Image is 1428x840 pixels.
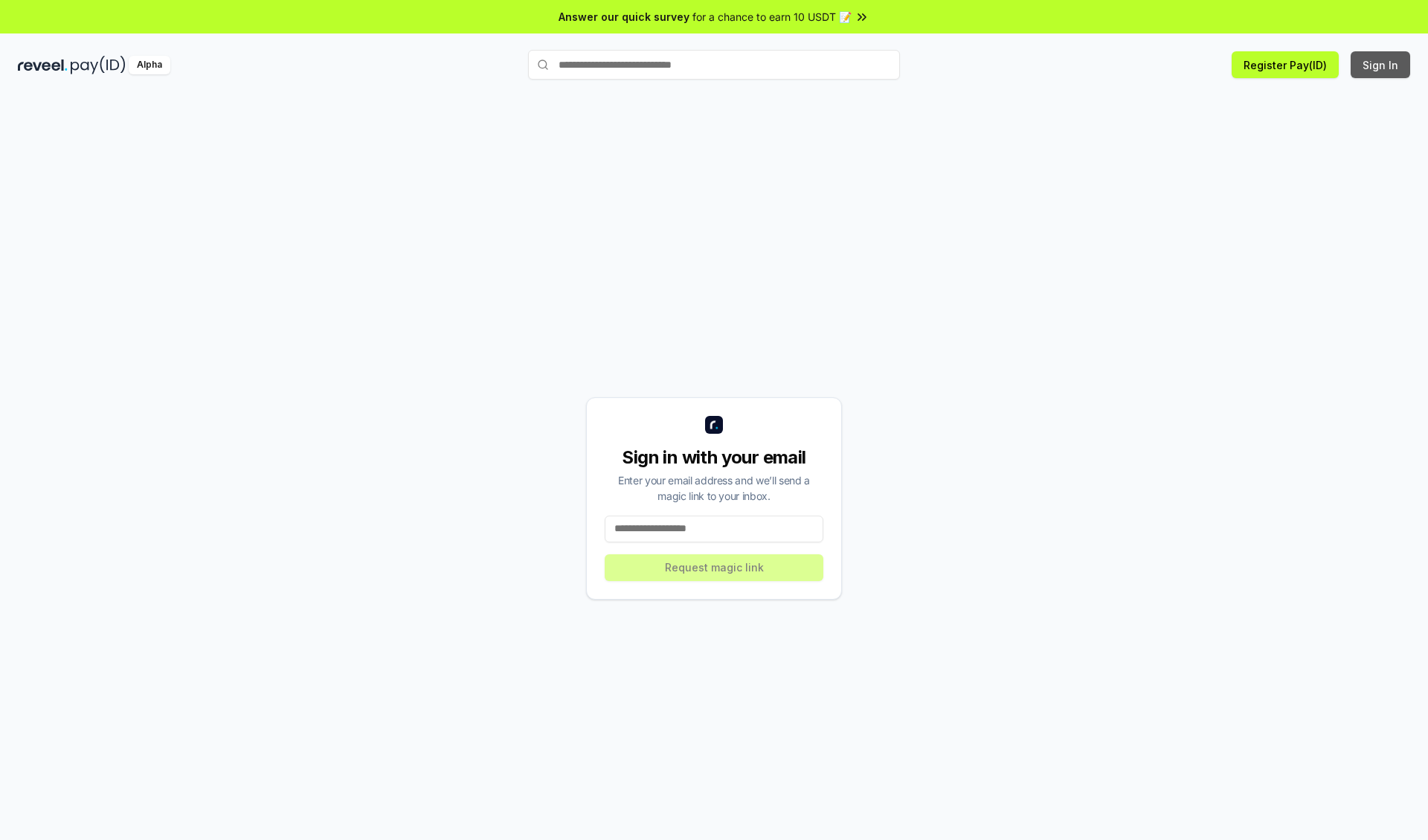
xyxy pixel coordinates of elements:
[71,56,126,74] img: pay_id
[559,9,689,25] span: Answer our quick survey
[129,56,170,74] div: Alpha
[1232,51,1339,78] button: Register Pay(ID)
[18,56,68,74] img: reveel_dark
[1351,51,1410,78] button: Sign In
[605,472,823,504] div: Enter your email address and we’ll send a magic link to your inbox.
[705,416,723,434] img: logo_small
[692,9,852,25] span: for a chance to earn 10 USDT 📝
[605,446,823,469] div: Sign in with your email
